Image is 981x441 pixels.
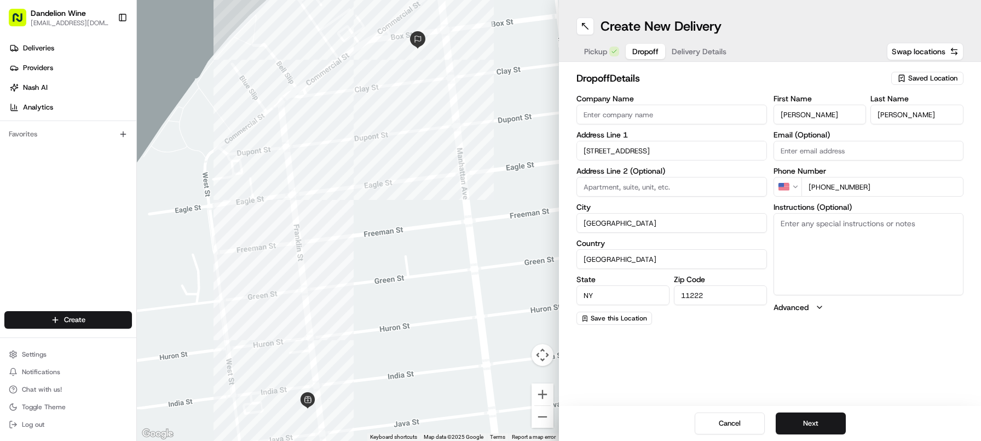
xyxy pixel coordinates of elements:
input: Enter zip code [674,285,767,305]
span: Saved Location [908,73,957,83]
input: Enter phone number [801,177,964,197]
label: Address Line 2 (Optional) [576,167,767,175]
button: Log out [4,417,132,432]
button: Settings [4,347,132,362]
span: Save this Location [591,314,647,323]
p: Welcome 👋 [11,43,199,61]
div: 💻 [93,245,101,254]
img: 8016278978528_b943e370aa5ada12b00a_72.png [23,104,43,124]
a: 📗Knowledge Base [7,240,88,260]
a: Analytics [4,99,136,116]
button: Chat with us! [4,382,132,397]
span: Nash AI [23,83,48,93]
span: Providers [23,63,53,73]
button: Dandelion Wine[EMAIL_ADDRESS][DOMAIN_NAME] [4,4,113,31]
button: Swap locations [887,43,963,60]
button: Saved Location [891,71,963,86]
div: Favorites [4,125,132,143]
input: Enter state [576,285,670,305]
a: Terms [490,434,505,440]
span: Pickup [584,46,607,57]
input: Enter last name [870,105,963,124]
label: City [576,203,767,211]
span: Create [64,315,85,325]
button: Toggle Theme [4,399,132,415]
label: Email (Optional) [774,131,964,139]
span: Pylon [109,271,132,279]
span: Knowledge Base [22,244,84,255]
span: Deliveries [23,43,54,53]
span: Delivery Details [672,46,726,57]
button: Zoom out [532,406,553,428]
label: Zip Code [674,276,767,283]
img: 1736555255976-a54dd68f-1ca7-489b-9aae-adbdc363a1c4 [22,199,31,208]
input: Enter email address [774,141,964,161]
span: Dropoff [632,46,659,57]
button: Dandelion Wine [31,8,86,19]
span: Chat with us! [22,385,62,394]
span: Toggle Theme [22,403,66,411]
a: Deliveries [4,39,136,57]
span: Log out [22,420,44,429]
label: Company Name [576,95,767,102]
label: First Name [774,95,867,102]
span: Analytics [23,102,53,112]
span: • [119,199,123,208]
img: 1736555255976-a54dd68f-1ca7-489b-9aae-adbdc363a1c4 [22,170,31,179]
label: Advanced [774,302,809,313]
h2: dropoff Details [576,71,885,86]
a: Powered byPylon [77,271,132,279]
input: Enter first name [774,105,867,124]
span: Map data ©2025 Google [424,434,483,440]
button: Notifications [4,364,132,380]
div: We're available if you need us! [49,115,151,124]
button: Save this Location [576,312,652,325]
button: Advanced [774,302,964,313]
div: Past conversations [11,142,70,151]
button: Keyboard shortcuts [370,433,417,441]
div: Start new chat [49,104,180,115]
input: Enter city [576,213,767,233]
button: Zoom in [532,383,553,405]
a: Providers [4,59,136,77]
div: 📗 [11,245,20,254]
span: Wisdom [PERSON_NAME] [34,169,117,178]
img: Google [140,427,176,441]
label: State [576,276,670,283]
button: [EMAIL_ADDRESS][DOMAIN_NAME] [31,19,109,27]
button: See all [170,140,199,153]
a: 💻API Documentation [88,240,180,260]
label: Last Name [870,95,963,102]
img: 1736555255976-a54dd68f-1ca7-489b-9aae-adbdc363a1c4 [11,104,31,124]
label: Country [576,239,767,247]
button: Map camera controls [532,344,553,366]
button: Cancel [695,413,765,434]
a: Nash AI [4,79,136,96]
span: Wisdom [PERSON_NAME] [34,199,117,208]
label: Address Line 1 [576,131,767,139]
button: Create [4,311,132,329]
label: Instructions (Optional) [774,203,964,211]
input: Enter country [576,249,767,269]
span: API Documentation [103,244,176,255]
input: Enter address [576,141,767,161]
span: Settings [22,350,47,359]
label: Phone Number [774,167,964,175]
input: Apartment, suite, unit, etc. [576,177,767,197]
a: Open this area in Google Maps (opens a new window) [140,427,176,441]
button: Next [776,413,846,434]
button: Start new chat [186,107,199,121]
span: Swap locations [892,46,945,57]
span: [DATE] [125,169,147,178]
img: Wisdom Oko [11,188,28,210]
span: [DATE] [125,199,147,208]
h1: Create New Delivery [601,18,722,35]
span: Notifications [22,368,60,376]
img: Nash [11,10,33,32]
a: Report a map error [512,434,556,440]
img: Wisdom Oko [11,159,28,180]
input: Enter company name [576,105,767,124]
span: • [119,169,123,178]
